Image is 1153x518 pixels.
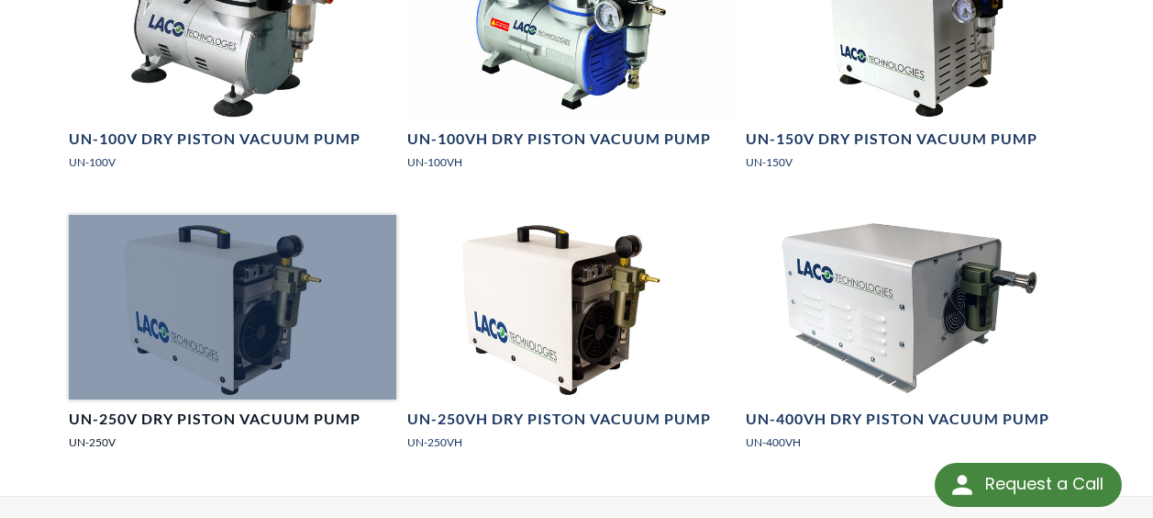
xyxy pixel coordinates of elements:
[935,463,1122,507] div: Request a Call
[69,153,396,171] p: UN-100V
[407,129,711,149] h4: UN-100VH Dry Piston Vacuum Pump
[746,129,1037,149] h4: UN-150V Dry Piston Vacuum Pump
[69,129,360,149] h4: UN-100V Dry Piston Vacuum Pump
[746,410,1049,429] h4: UN-400VH Dry Piston Vacuum Pump
[69,215,396,466] a: UN-250V Dry Piston Vacuum Pump imageUN-250V Dry Piston Vacuum PumpUN-250V
[985,463,1103,505] div: Request a Call
[948,470,977,500] img: round button
[746,153,1073,171] p: UN-150V
[69,410,360,429] h4: UN-250V Dry Piston Vacuum Pump
[69,434,396,451] p: UN-250V
[407,434,735,451] p: UN-250VH
[407,215,735,466] a: UN-250VH Dry Piston Vacuum Pump imageUN-250VH Dry Piston Vacuum PumpUN-250VH
[746,434,1073,451] p: UN-400VH
[746,215,1073,466] a: UN-400VH Dry Piston Vacuum Pump imageUN-400VH Dry Piston Vacuum PumpUN-400VH
[407,410,711,429] h4: UN-250VH Dry Piston Vacuum Pump
[407,153,735,171] p: UN-100VH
